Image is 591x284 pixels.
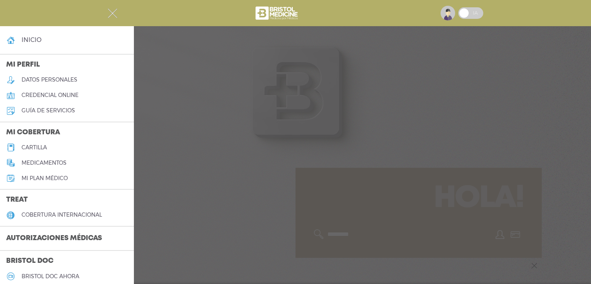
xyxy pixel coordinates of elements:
[22,212,102,218] h5: cobertura internacional
[22,175,68,182] h5: Mi plan médico
[22,160,67,166] h5: medicamentos
[22,36,42,43] h4: inicio
[254,4,300,22] img: bristol-medicine-blanco.png
[22,107,75,114] h5: guía de servicios
[22,77,77,83] h5: datos personales
[22,92,78,99] h5: credencial online
[441,6,455,20] img: profile-placeholder.svg
[22,144,47,151] h5: cartilla
[22,273,79,280] h5: Bristol doc ahora
[108,8,117,18] img: Cober_menu-close-white.svg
